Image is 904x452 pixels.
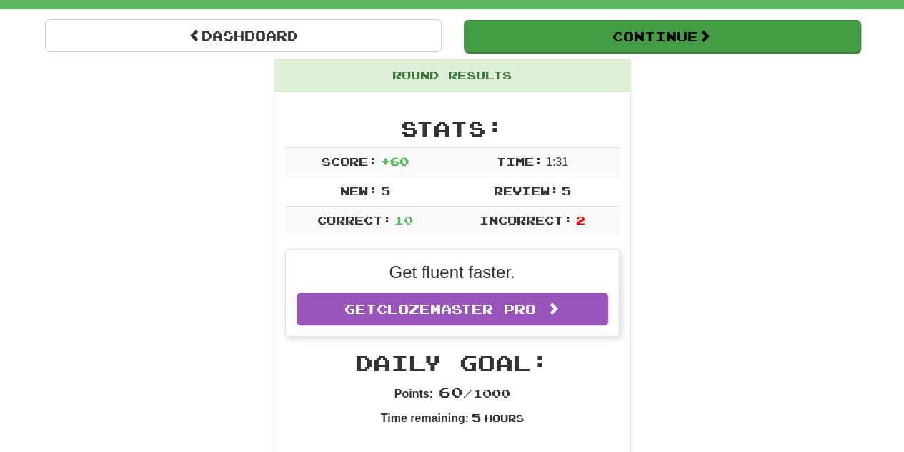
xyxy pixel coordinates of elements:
h2: Stats: [285,117,620,140]
span: 60 [439,383,463,401]
span: 10 [394,213,413,227]
span: Time: [496,154,542,168]
span: 1 : 31 [546,156,568,168]
span: Incorrect: [480,213,572,227]
span: Clozemaster Pro [377,301,536,317]
span: / 1000 [439,386,510,400]
strong: Points: [394,388,433,400]
small: Hours [484,412,523,424]
span: Correct: [317,213,391,227]
span: Review: [493,184,558,197]
p: Get fluent faster. [297,260,608,285]
a: GetClozemaster Pro [297,293,608,325]
span: 5 [562,184,571,197]
h2: Daily Goal: [285,351,620,375]
span: 5 [380,184,389,197]
strong: Time remaining: [381,412,469,424]
div: Round Results [274,60,630,92]
button: Continue [464,20,860,53]
span: + 60 [380,154,408,168]
span: New: [340,184,377,197]
span: Score: [322,154,377,168]
span: 2 [575,213,585,227]
a: Dashboard [45,19,442,52]
span: 5 [472,411,481,424]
